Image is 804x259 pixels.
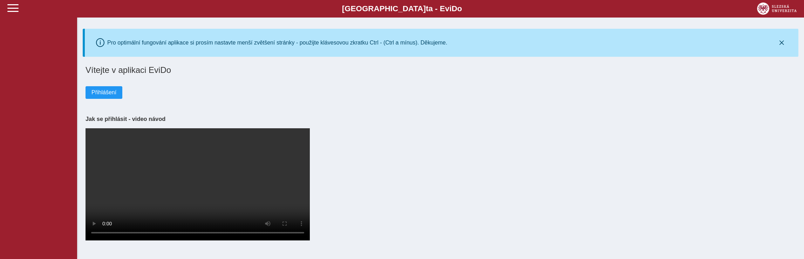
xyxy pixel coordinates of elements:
[91,89,116,96] span: Přihlášení
[757,2,797,15] img: logo_web_su.png
[451,4,457,13] span: D
[86,65,796,75] h1: Vítejte v aplikaci EviDo
[86,128,310,240] video: Your browser does not support the video tag.
[457,4,462,13] span: o
[21,4,783,13] b: [GEOGRAPHIC_DATA] a - Evi
[86,86,122,99] button: Přihlášení
[426,4,428,13] span: t
[86,116,796,122] h3: Jak se přihlásit - video návod
[107,40,447,46] div: Pro optimální fungování aplikace si prosím nastavte menší zvětšení stránky - použijte klávesovou ...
